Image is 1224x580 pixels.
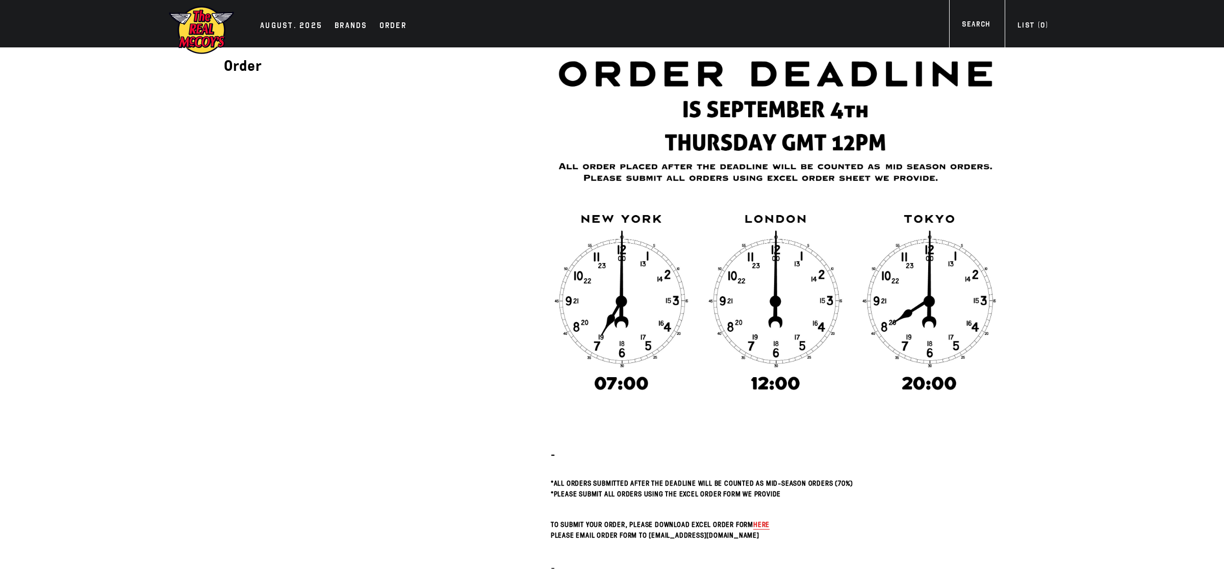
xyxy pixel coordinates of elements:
[224,52,510,79] h1: Order
[551,448,555,460] strong: -
[374,19,412,34] a: Order
[260,19,322,34] div: AUGUST. 2025
[962,19,990,33] div: Search
[753,519,770,529] span: here
[1017,20,1048,34] div: List ( )
[551,561,555,573] span: -
[1005,20,1061,34] a: List (0)
[335,19,367,34] div: Brands
[753,519,770,530] a: here
[551,519,753,529] span: To submit your order, please download Excel Order Form
[379,19,406,34] div: Order
[551,478,853,488] span: *All orders submitted after the deadline will be counted as Mid-Season Orders (70%)
[949,19,1003,33] a: Search
[255,19,327,34] a: AUGUST. 2025
[551,530,759,540] span: Please email Order Form to [EMAIL_ADDRESS][DOMAIN_NAME]
[168,5,235,55] img: mccoys-exhibition
[551,489,781,498] span: *Please submit all orders using the Excel Order Form we provide
[1040,21,1045,30] span: 0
